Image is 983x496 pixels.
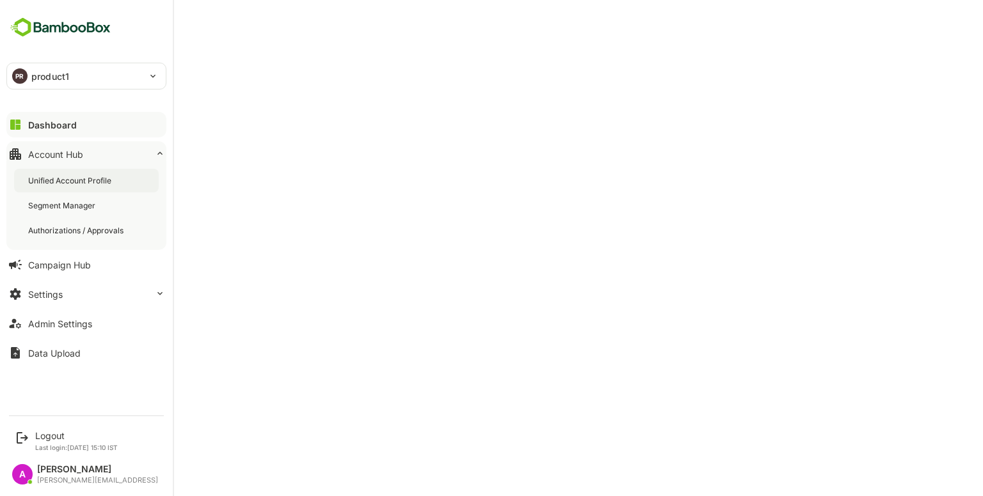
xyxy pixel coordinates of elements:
div: Segment Manager [28,200,98,211]
p: Last login: [DATE] 15:10 IST [35,444,118,451]
div: Campaign Hub [28,260,91,270]
button: Settings [6,281,166,307]
div: Settings [28,289,63,300]
div: Authorizations / Approvals [28,225,126,236]
div: Admin Settings [28,318,92,329]
button: Admin Settings [6,311,166,336]
button: Data Upload [6,340,166,366]
div: A [12,464,33,484]
div: PRproduct1 [7,63,166,89]
p: product1 [31,70,69,83]
div: Logout [35,430,118,441]
div: PR [12,68,28,84]
div: Data Upload [28,348,81,359]
img: BambooboxFullLogoMark.5f36c76dfaba33ec1ec1367b70bb1252.svg [6,15,115,40]
button: Dashboard [6,112,166,137]
div: Unified Account Profile [28,175,114,186]
button: Account Hub [6,141,166,167]
div: [PERSON_NAME] [37,464,158,475]
div: [PERSON_NAME][EMAIL_ADDRESS] [37,476,158,484]
div: Account Hub [28,149,83,160]
div: Dashboard [28,120,77,130]
button: Campaign Hub [6,252,166,277]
